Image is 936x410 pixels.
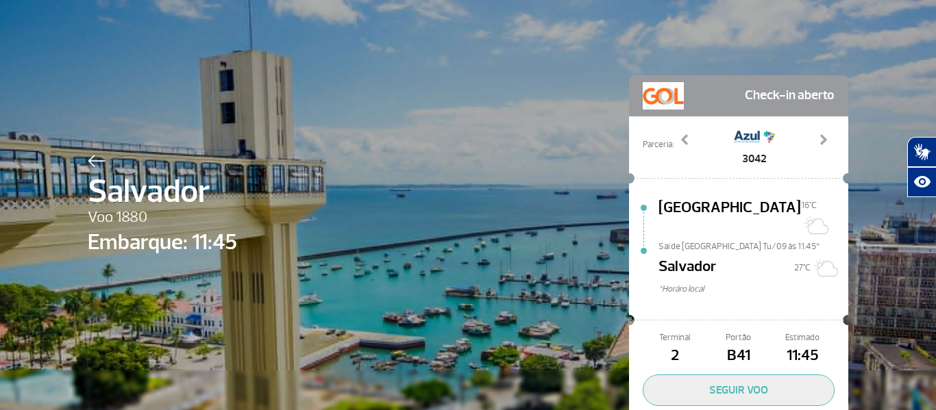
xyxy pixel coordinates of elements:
[643,374,835,406] button: SEGUIR VOO
[801,212,828,239] img: Nevoeiro
[771,344,835,368] span: 11:45
[643,344,706,368] span: 2
[734,151,775,167] span: 3042
[811,254,838,281] img: Sol com muitas nuvens
[658,196,801,240] span: [GEOGRAPHIC_DATA]
[643,138,674,151] span: Parceria:
[745,82,835,110] span: Check-in aberto
[801,200,817,211] span: 16°C
[88,167,237,216] span: Salvador
[706,331,770,344] span: Portão
[907,137,936,197] div: Plugin de acessibilidade da Hand Talk.
[658,240,848,250] span: Sai de [GEOGRAPHIC_DATA] Tu/09 às 11:45*
[907,167,936,197] button: Abrir recursos assistivos.
[88,206,237,229] span: Voo 1880
[771,331,835,344] span: Estimado
[706,344,770,368] span: B41
[658,255,716,283] span: Salvador
[907,137,936,167] button: Abrir tradutor de língua de sinais.
[643,331,706,344] span: Terminal
[658,283,848,296] span: *Horáro local
[88,226,237,259] span: Embarque: 11:45
[794,262,811,273] span: 27°C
